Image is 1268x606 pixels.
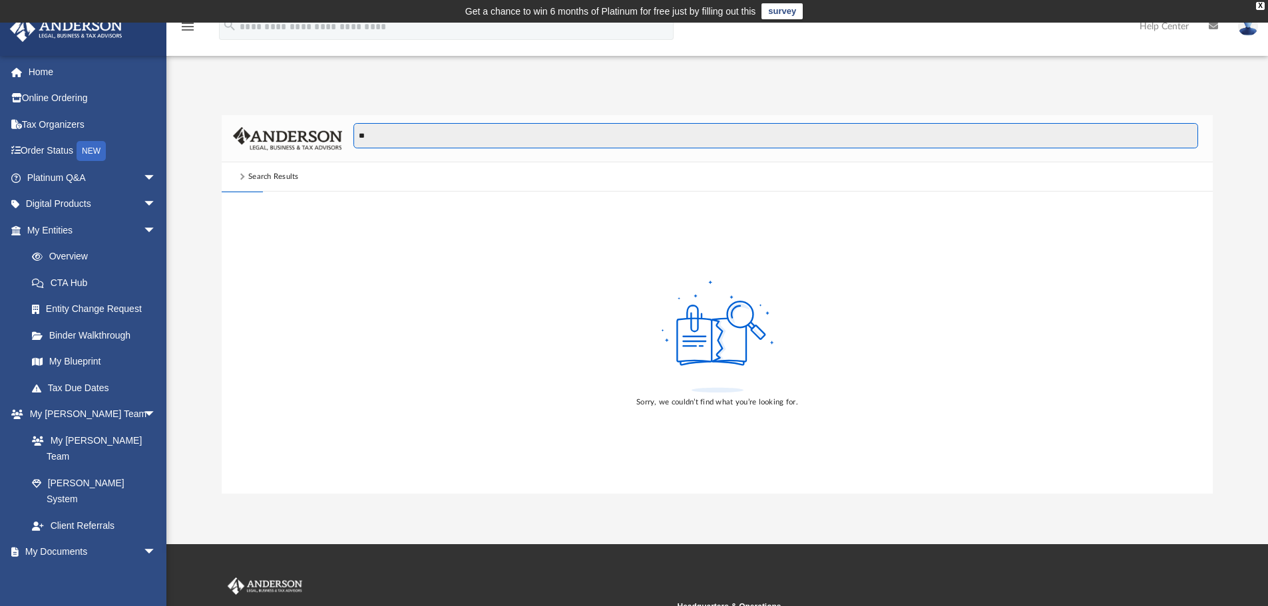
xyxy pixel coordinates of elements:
a: Client Referrals [19,512,170,539]
a: Online Ordering [9,85,176,112]
div: Get a chance to win 6 months of Platinum for free just by filling out this [465,3,756,19]
span: arrow_drop_down [143,191,170,218]
img: Anderson Advisors Platinum Portal [6,16,126,42]
input: Search files and folders [353,123,1198,148]
a: Order StatusNEW [9,138,176,165]
a: Digital Productsarrow_drop_down [9,191,176,218]
div: Search Results [248,171,299,183]
div: NEW [77,141,106,161]
div: close [1256,2,1265,10]
a: menu [180,25,196,35]
img: Anderson Advisors Platinum Portal [225,577,305,595]
a: [PERSON_NAME] System [19,470,170,512]
span: arrow_drop_down [143,164,170,192]
a: Entity Change Request [19,296,176,323]
a: Tax Due Dates [19,375,176,401]
div: Sorry, we couldn’t find what you’re looking for. [636,396,798,408]
a: Overview [19,243,176,270]
span: arrow_drop_down [143,539,170,566]
a: Platinum Q&Aarrow_drop_down [9,164,176,191]
a: Home [9,59,176,85]
span: arrow_drop_down [143,217,170,244]
a: My Entitiesarrow_drop_down [9,217,176,243]
img: User Pic [1238,17,1258,36]
span: arrow_drop_down [143,401,170,428]
i: menu [180,19,196,35]
a: My [PERSON_NAME] Teamarrow_drop_down [9,401,170,428]
a: survey [761,3,803,19]
a: My [PERSON_NAME] Team [19,427,163,470]
a: Binder Walkthrough [19,322,176,349]
a: My Documentsarrow_drop_down [9,539,170,565]
a: CTA Hub [19,269,176,296]
a: My Blueprint [19,349,170,375]
i: search [222,18,237,33]
a: Tax Organizers [9,111,176,138]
